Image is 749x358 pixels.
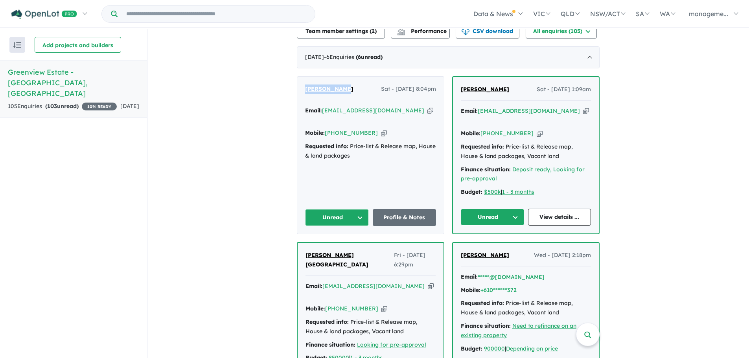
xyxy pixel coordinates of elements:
a: View details ... [528,209,591,226]
a: Deposit ready, Looking for pre-approval [461,166,585,182]
span: Sat - [DATE] 8:04pm [381,84,436,94]
button: Copy [537,129,543,138]
strong: Mobile: [305,129,325,136]
button: Unread [305,209,369,226]
span: [PERSON_NAME] [305,85,353,92]
span: 6 [358,53,361,61]
img: bar-chart.svg [397,30,405,35]
span: - 6 Enquir ies [324,53,383,61]
strong: Mobile: [461,286,480,294]
button: Performance [391,23,450,39]
img: Openlot PRO Logo White [11,9,77,19]
a: Looking for pre-approval [357,341,426,348]
span: [PERSON_NAME][GEOGRAPHIC_DATA] [305,252,368,268]
a: $500k [484,188,501,195]
a: [EMAIL_ADDRESS][DOMAIN_NAME] [322,107,424,114]
strong: Requested info: [461,143,504,150]
a: Depending on price [506,345,558,352]
strong: Mobile: [305,305,325,312]
strong: ( unread) [45,103,79,110]
a: [PERSON_NAME] [305,84,353,94]
strong: Budget: [461,345,482,352]
div: [DATE] [297,46,600,68]
strong: Email: [461,107,478,114]
span: 103 [47,103,57,110]
strong: Requested info: [305,143,348,150]
span: manageme... [689,10,728,18]
span: Performance [398,28,447,35]
button: Copy [381,305,387,313]
div: 105 Enquir ies [8,102,117,111]
button: CSV download [456,23,519,39]
button: All enquiries (105) [526,23,597,39]
span: 10 % READY [82,103,117,110]
a: Profile & Notes [373,209,436,226]
strong: Mobile: [461,130,480,137]
strong: Requested info: [305,318,349,325]
div: Price-list & Release map, House & land packages [305,142,436,161]
div: Price-list & Release map, House & land packages, Vacant land [461,299,591,318]
div: Price-list & Release map, House & land packages, Vacant land [461,142,591,161]
span: Wed - [DATE] 2:18pm [534,251,591,260]
span: [PERSON_NAME] [461,86,509,93]
span: 2 [372,28,375,35]
a: [PHONE_NUMBER] [325,129,378,136]
span: Sat - [DATE] 1:09am [537,85,591,94]
a: [PERSON_NAME] [461,251,509,260]
button: Copy [428,282,434,290]
input: Try estate name, suburb, builder or developer [119,6,313,22]
span: Fri - [DATE] 6:29pm [394,251,436,270]
strong: Email: [305,107,322,114]
button: Copy [381,129,387,137]
img: sort.svg [13,42,21,48]
button: Copy [583,107,589,115]
strong: Finance situation: [461,166,511,173]
img: download icon [462,28,469,35]
strong: Budget: [461,188,482,195]
div: Price-list & Release map, House & land packages, Vacant land [305,318,436,336]
a: [PERSON_NAME] [461,85,509,94]
button: Unread [461,209,524,226]
a: 1 - 3 months [502,188,534,195]
div: | [461,344,591,354]
strong: Finance situation: [305,341,355,348]
button: Team member settings (2) [297,23,385,39]
button: Copy [427,106,433,115]
strong: Finance situation: [461,322,511,329]
a: [PHONE_NUMBER] [480,130,534,137]
span: [DATE] [120,103,139,110]
a: [EMAIL_ADDRESS][DOMAIN_NAME] [322,283,425,290]
button: Add projects and builders [35,37,121,53]
strong: ( unread) [356,53,383,61]
strong: Email: [461,273,478,280]
a: [EMAIL_ADDRESS][DOMAIN_NAME] [478,107,580,114]
strong: Requested info: [461,299,504,307]
h5: Greenview Estate - [GEOGRAPHIC_DATA] , [GEOGRAPHIC_DATA] [8,67,139,99]
div: | [461,187,591,197]
a: [PHONE_NUMBER] [325,305,378,312]
a: [PERSON_NAME][GEOGRAPHIC_DATA] [305,251,394,270]
strong: Email: [305,283,322,290]
a: 900000 [484,345,505,352]
span: [PERSON_NAME] [461,252,509,259]
a: Need to refinance on an existing property [461,322,576,339]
